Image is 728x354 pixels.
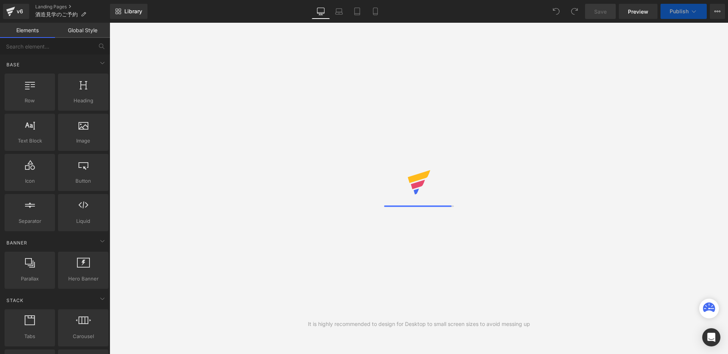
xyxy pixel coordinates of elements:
a: Tablet [348,4,366,19]
a: Global Style [55,23,110,38]
span: Stack [6,297,24,304]
span: Preview [628,8,648,16]
button: Undo [549,4,564,19]
span: Image [60,137,106,145]
span: Hero Banner [60,275,106,283]
div: v6 [15,6,25,16]
span: Row [7,97,53,105]
span: Liquid [60,217,106,225]
span: 酒造見学のご予約 [35,11,78,17]
span: Library [124,8,142,15]
a: Preview [619,4,657,19]
a: v6 [3,4,29,19]
a: Mobile [366,4,384,19]
span: Publish [670,8,689,14]
span: Parallax [7,275,53,283]
span: Tabs [7,332,53,340]
span: Button [60,177,106,185]
span: Heading [60,97,106,105]
span: Base [6,61,20,68]
a: Laptop [330,4,348,19]
a: Landing Pages [35,4,110,10]
div: Open Intercom Messenger [702,328,720,346]
button: Publish [661,4,707,19]
span: Icon [7,177,53,185]
span: Banner [6,239,28,246]
div: It is highly recommended to design for Desktop to small screen sizes to avoid messing up [308,320,530,328]
span: Text Block [7,137,53,145]
a: New Library [110,4,147,19]
button: More [710,4,725,19]
span: Carousel [60,332,106,340]
span: Save [594,8,607,16]
a: Desktop [312,4,330,19]
button: Redo [567,4,582,19]
span: Separator [7,217,53,225]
